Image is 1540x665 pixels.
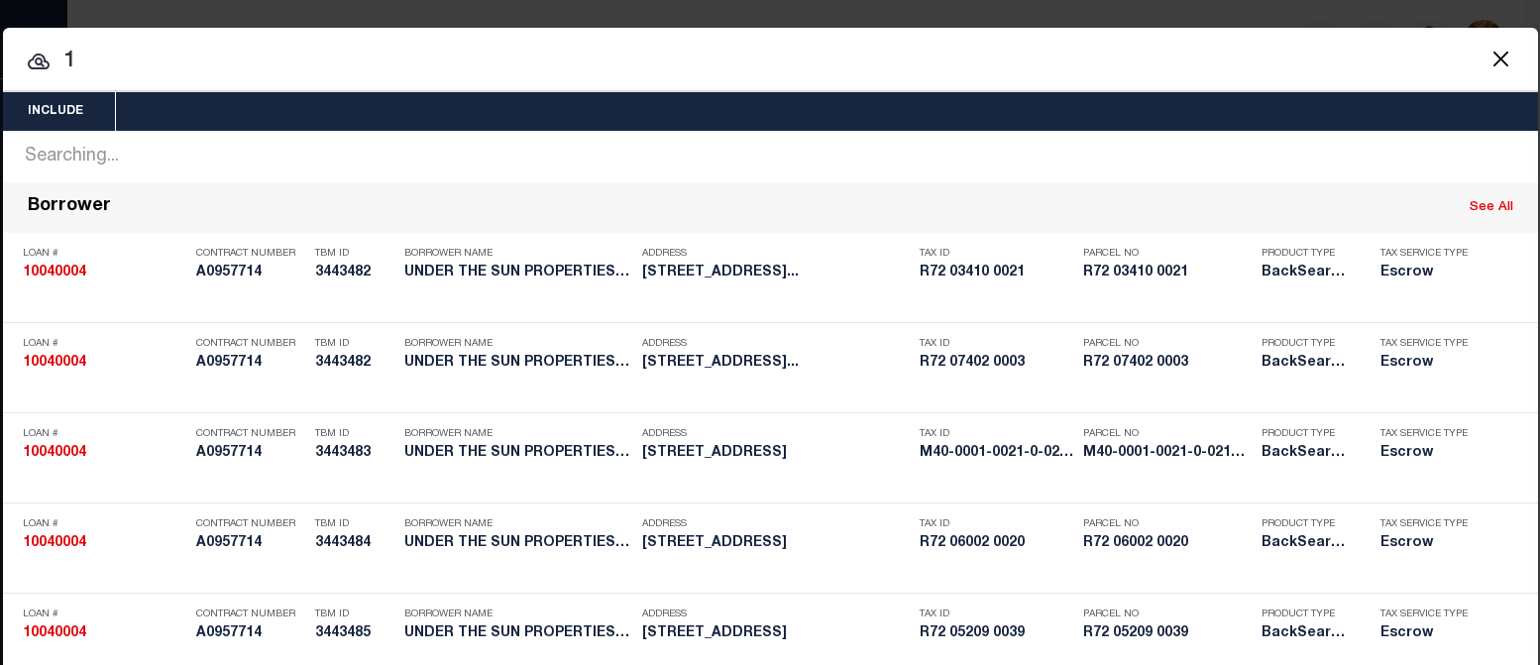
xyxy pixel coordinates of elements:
p: Product Type [1262,428,1351,440]
h5: 3443483 [315,445,394,462]
h5: UNDER THE SUN PROPERTIES B LLC [404,265,632,281]
h5: A0957714 [196,445,305,462]
h5: BackSearch,Escrow [1262,445,1351,462]
h5: UNDER THE SUN PROPERTIES B LLC [404,445,632,462]
h5: UNDER THE SUN PROPERTIES B LLC [404,535,632,552]
a: See All [1470,201,1513,214]
button: Close [1488,46,1514,71]
p: Contract Number [196,248,305,260]
p: Loan # [23,338,186,350]
p: Loan # [23,518,186,530]
h5: 127 HERSHEY ST Dayton, OH 45405 [642,535,910,552]
p: Parcel No [1083,609,1252,620]
h5: Escrow [1380,445,1480,462]
h5: 3443482 [315,265,394,281]
h5: R72 07402 0003 [920,355,1073,372]
div: Borrower [28,196,111,219]
h5: A0957714 [196,265,305,281]
p: Tax Service Type [1380,338,1480,350]
p: Address [642,428,910,440]
p: TBM ID [315,338,394,350]
h5: UNDER THE SUN PROPERTIES B LLC [404,625,632,642]
p: Address [642,338,910,350]
p: Contract Number [196,338,305,350]
p: Contract Number [196,428,305,440]
h5: 10040004 [23,535,186,552]
p: Parcel No [1083,338,1252,350]
p: Tax ID [920,428,1073,440]
p: Borrower Name [404,338,632,350]
p: Parcel No [1083,428,1252,440]
p: Contract Number [196,609,305,620]
h5: A0957714 [196,625,305,642]
h5: 10040004 [23,625,186,642]
h5: Escrow [1380,265,1480,281]
p: Tax ID [920,518,1073,530]
h5: Escrow [1380,535,1480,552]
p: TBM ID [315,248,394,260]
button: Include [3,92,108,131]
p: Tax Service Type [1380,609,1480,620]
p: Product Type [1262,609,1351,620]
h5: 10040004 [23,355,186,372]
h5: M40-0001-0021-0-0213-00 [920,445,1073,462]
h5: R72 06002 0020 [920,535,1073,552]
p: Borrower Name [404,248,632,260]
p: Tax Service Type [1380,248,1480,260]
p: Borrower Name [404,609,632,620]
p: Contract Number [196,518,305,530]
p: TBM ID [315,609,394,620]
p: Tax ID [920,609,1073,620]
p: Borrower Name [404,518,632,530]
h5: M40-0001-0021-0-0213-00 [1083,445,1252,462]
p: Loan # [23,248,186,260]
h5: R72 06002 0020 [1083,535,1252,552]
p: Product Type [1262,338,1351,350]
h5: UNDER THE SUN PROPERTIES B LLC [404,355,632,372]
p: TBM ID [315,518,394,530]
strong: 10040004 [23,446,86,460]
p: Tax ID [920,248,1073,260]
h5: BackSearch,Escrow [1262,265,1351,281]
h5: 10040004 [23,265,186,281]
p: Borrower Name [404,428,632,440]
p: Tax Service Type [1380,428,1480,440]
h5: 3443482 [315,355,394,372]
h5: R72 03410 0021 [1083,265,1252,281]
strong: 10040004 [23,356,86,370]
p: Address [642,609,910,620]
h5: BackSearch,Escrow [1262,625,1351,642]
h5: Escrow [1380,625,1480,642]
strong: 10040004 [23,626,86,640]
h5: A0957714 [196,535,305,552]
h5: 1094 W 2ND ST Xenia, OH 45385 [642,445,910,462]
h5: A0957714 [196,355,305,372]
h5: R72 05209 0039 [1083,625,1252,642]
h5: 174 GROVE AVE Dayton, OH 45404 [642,625,910,642]
p: Tax Service Type [1380,518,1480,530]
strong: 10040004 [23,536,86,550]
p: Parcel No [1083,248,1252,260]
h5: 1011 N BROADWAY ST # 1013 Dayt... [642,355,910,372]
h5: R72 05209 0039 [920,625,1073,642]
h5: Escrow [1380,355,1480,372]
input: Start typing... [3,45,1538,79]
div: Searching... [3,132,1538,182]
p: Loan # [23,428,186,440]
p: Address [642,518,910,530]
p: Product Type [1262,248,1351,260]
p: Parcel No [1083,518,1252,530]
h5: 3443485 [315,625,394,642]
h5: R72 07402 0003 [1083,355,1252,372]
p: Tax ID [920,338,1073,350]
h5: BackSearch,Escrow [1262,355,1351,372]
strong: 10040004 [23,266,86,279]
h5: 10040004 [23,445,186,462]
p: TBM ID [315,428,394,440]
p: Loan # [23,609,186,620]
p: Address [642,248,910,260]
h5: 3443484 [315,535,394,552]
h5: R72 03410 0021 [920,265,1073,281]
p: Product Type [1262,518,1351,530]
h5: BackSearch,Escrow [1262,535,1351,552]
